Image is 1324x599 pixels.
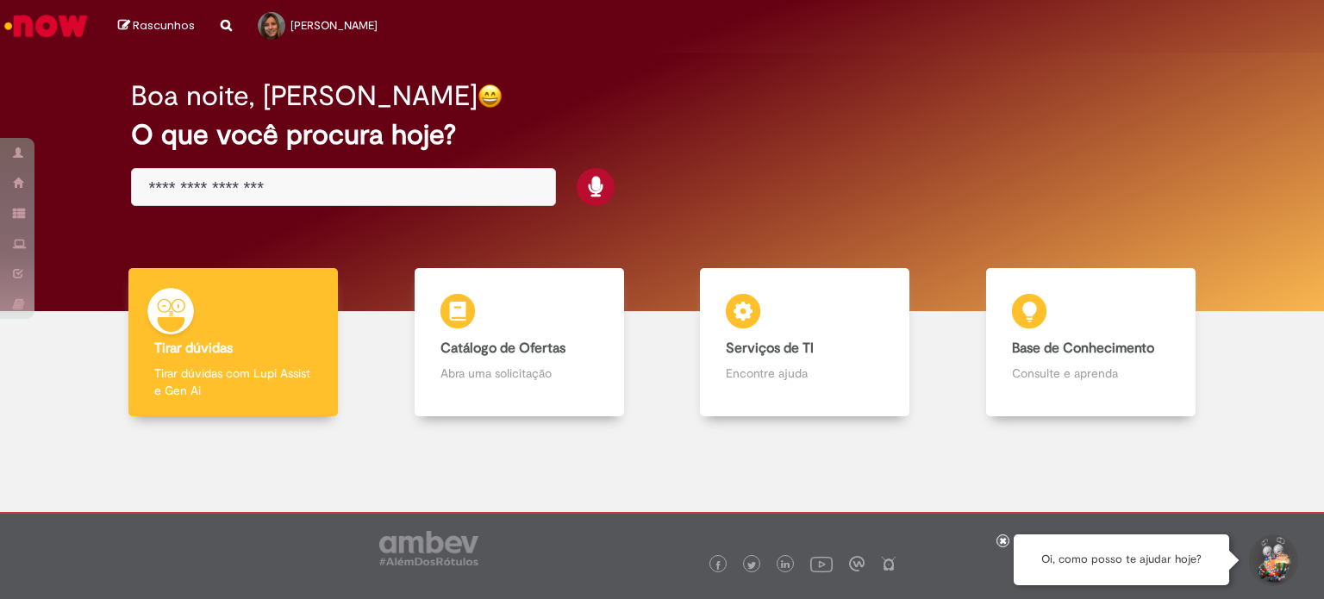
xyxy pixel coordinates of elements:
[91,268,377,417] a: Tirar dúvidas Tirar dúvidas com Lupi Assist e Gen Ai
[810,552,833,575] img: logo_footer_youtube.png
[290,18,378,33] span: [PERSON_NAME]
[1246,534,1298,586] button: Iniciar Conversa de Suporte
[714,561,722,570] img: logo_footer_facebook.png
[440,340,565,357] b: Catálogo de Ofertas
[478,84,503,109] img: happy-face.png
[154,340,233,357] b: Tirar dúvidas
[118,18,195,34] a: Rascunhos
[726,365,884,382] p: Encontre ajuda
[1014,534,1229,585] div: Oi, como posso te ajudar hoje?
[131,120,1194,150] h2: O que você procura hoje?
[747,561,756,570] img: logo_footer_twitter.png
[881,556,896,571] img: logo_footer_naosei.png
[377,268,663,417] a: Catálogo de Ofertas Abra uma solicitação
[440,365,598,382] p: Abra uma solicitação
[662,268,948,417] a: Serviços de TI Encontre ajuda
[1012,340,1154,357] b: Base de Conhecimento
[379,531,478,565] img: logo_footer_ambev_rotulo_gray.png
[781,560,790,571] img: logo_footer_linkedin.png
[1012,365,1170,382] p: Consulte e aprenda
[131,81,478,111] h2: Boa noite, [PERSON_NAME]
[726,340,814,357] b: Serviços de TI
[133,17,195,34] span: Rascunhos
[154,365,312,399] p: Tirar dúvidas com Lupi Assist e Gen Ai
[948,268,1234,417] a: Base de Conhecimento Consulte e aprenda
[2,9,91,43] img: ServiceNow
[849,556,865,571] img: logo_footer_workplace.png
